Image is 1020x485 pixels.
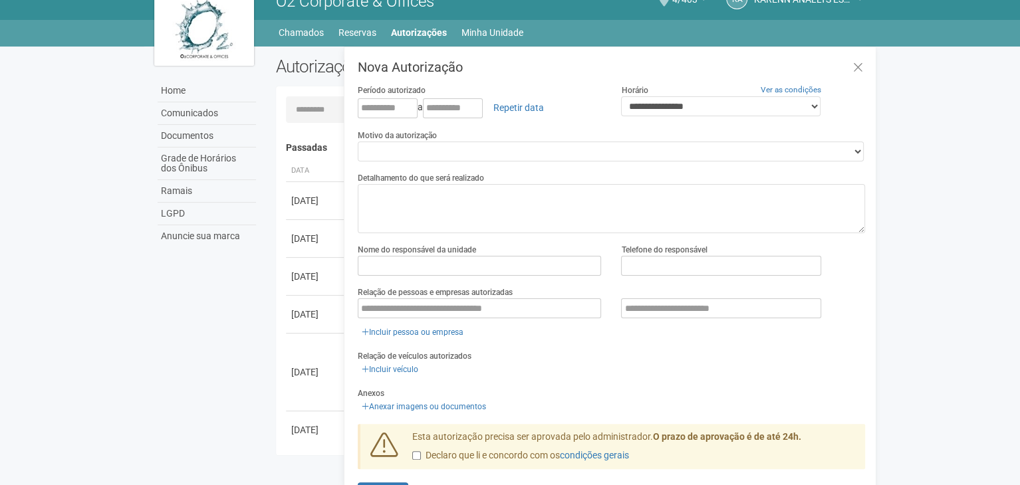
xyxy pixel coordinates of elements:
label: Relação de pessoas e empresas autorizadas [358,286,513,298]
a: Comunicados [158,102,256,125]
input: Declaro que li e concordo com oscondições gerais [412,451,421,460]
div: a [358,96,602,119]
label: Relação de veículos autorizados [358,350,471,362]
a: Chamados [279,23,324,42]
a: LGPD [158,203,256,225]
a: Reservas [338,23,376,42]
h2: Autorizações [276,56,561,76]
label: Motivo da autorização [358,130,437,142]
a: Ver as condições [761,85,821,94]
label: Declaro que li e concordo com os [412,449,629,462]
a: Incluir pessoa ou empresa [358,325,467,339]
label: Nome do responsável da unidade [358,244,476,256]
div: [DATE] [291,232,340,245]
h4: Passadas [286,143,856,153]
label: Detalhamento do que será realizado [358,172,484,184]
a: Minha Unidade [461,23,523,42]
div: [DATE] [291,308,340,321]
a: Incluir veículo [358,362,422,377]
a: Grade de Horários dos Ônibus [158,147,256,180]
a: Home [158,80,256,102]
a: Anuncie sua marca [158,225,256,247]
div: [DATE] [291,194,340,207]
a: Documentos [158,125,256,147]
div: [DATE] [291,423,340,436]
h3: Nova Autorização [358,60,865,74]
div: Esta autorização precisa ser aprovada pelo administrador. [402,431,865,469]
a: Ramais [158,180,256,203]
a: Anexar imagens ou documentos [358,399,490,414]
div: [DATE] [291,365,340,379]
a: Autorizações [391,23,447,42]
label: Telefone do responsável [621,244,707,256]
label: Período autorizado [358,84,426,96]
label: Horário [621,84,648,96]
th: Data [286,160,346,182]
a: Repetir data [485,96,553,119]
div: [DATE] [291,270,340,283]
a: condições gerais [560,450,629,460]
label: Anexos [358,387,384,399]
strong: O prazo de aprovação é de até 24h. [653,431,801,442]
